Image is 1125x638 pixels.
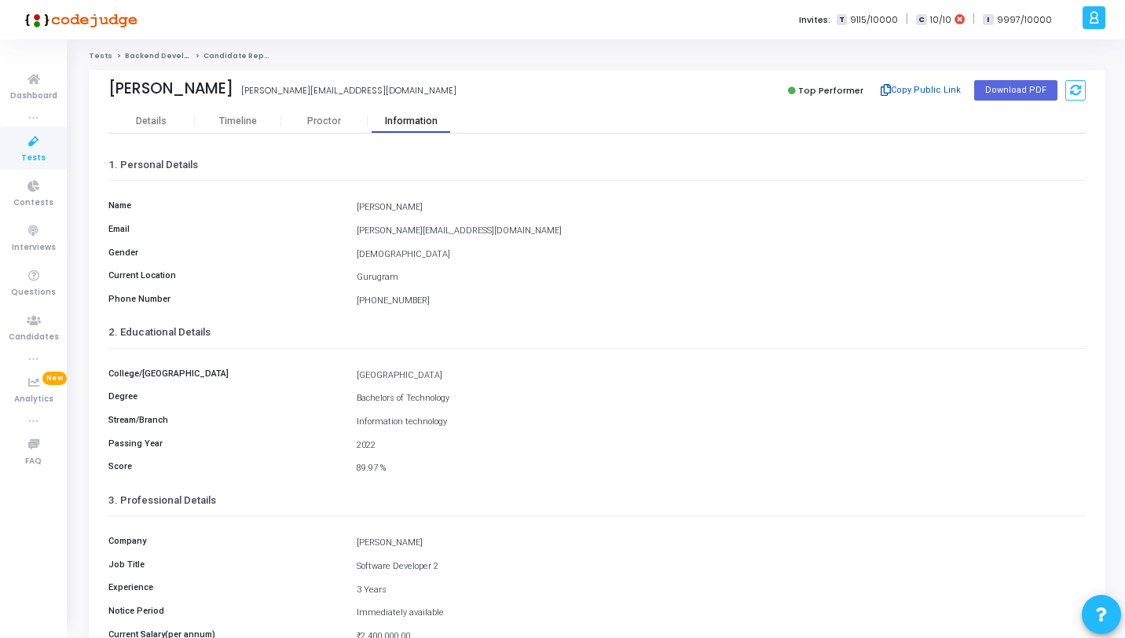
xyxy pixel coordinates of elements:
div: 2022 [349,439,1094,453]
h6: Score [101,461,349,471]
span: C [916,14,926,26]
span: | [973,11,975,27]
h3: 2. Educational Details [108,326,1086,339]
h6: Gender [101,247,349,258]
div: Information [368,115,454,127]
nav: breadcrumb [89,51,1105,61]
span: Candidate Report [203,51,276,60]
span: Dashboard [10,90,57,103]
span: Contests [13,196,53,210]
div: [PERSON_NAME] [349,537,1094,550]
span: Interviews [12,241,56,255]
span: | [906,11,908,27]
div: Gurugram [349,271,1094,284]
span: Top Performer [798,84,863,97]
a: Backend Developer Assessment 1 [125,51,258,60]
span: Candidates [9,331,59,344]
h6: Notice Period [101,606,349,616]
div: 3 Years [349,584,1094,597]
h6: Stream/Branch [101,415,349,425]
h6: Current Location [101,270,349,280]
h6: Phone Number [101,294,349,304]
div: Details [136,115,167,127]
div: Software Developer 2 [349,560,1094,574]
div: Bachelors of Technology [349,392,1094,405]
h6: Company [101,536,349,546]
span: 9997/10000 [997,13,1052,27]
span: FAQ [25,455,42,468]
div: 89.97 % [349,462,1094,475]
label: Invites: [799,13,830,27]
div: Proctor [281,115,368,127]
button: Copy Public Link [876,79,966,102]
button: Download PDF [974,80,1057,101]
div: [PERSON_NAME] [349,201,1094,214]
span: 10/10 [930,13,951,27]
div: [PERSON_NAME][EMAIL_ADDRESS][DOMAIN_NAME] [349,225,1094,238]
div: [PERSON_NAME] [108,79,233,97]
div: Immediately available [349,607,1094,620]
div: Timeline [219,115,257,127]
div: [DEMOGRAPHIC_DATA] [349,248,1094,262]
span: 9115/10000 [850,13,898,27]
a: Tests [89,51,112,60]
h3: 3. Professional Details [108,494,1086,507]
img: logo [20,4,137,35]
span: Analytics [14,393,53,406]
div: [PERSON_NAME][EMAIL_ADDRESS][DOMAIN_NAME] [241,84,456,97]
h6: Job Title [101,559,349,570]
span: Tests [21,152,46,165]
h6: Degree [101,391,349,401]
span: I [983,14,993,26]
h6: College/[GEOGRAPHIC_DATA] [101,368,349,379]
div: [PHONE_NUMBER] [349,295,1094,308]
span: New [42,372,67,385]
span: Questions [11,286,56,299]
h3: 1. Personal Details [108,159,1086,171]
div: Information technology [349,416,1094,429]
h6: Email [101,224,349,234]
span: T [837,14,847,26]
h6: Experience [101,582,349,592]
h6: Passing Year [101,438,349,449]
h6: Name [101,200,349,211]
div: [GEOGRAPHIC_DATA] [349,369,1094,383]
